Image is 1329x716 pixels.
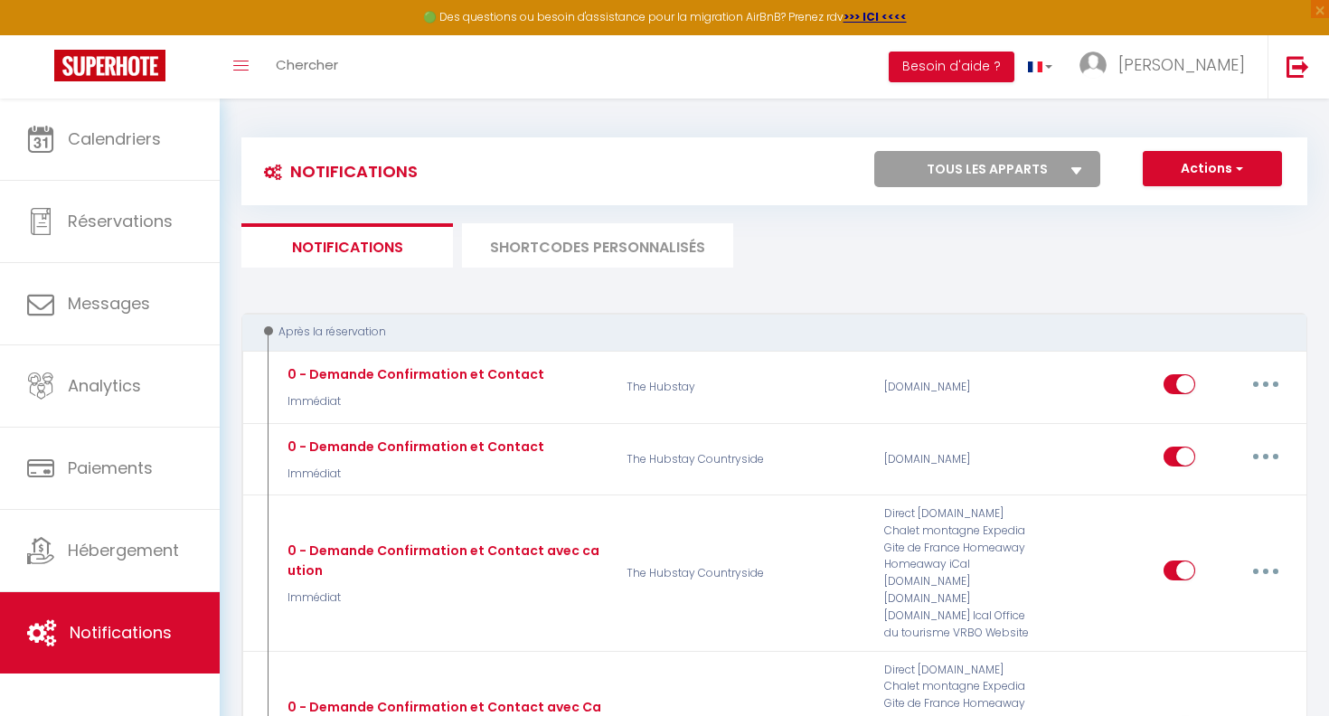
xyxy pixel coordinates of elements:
[615,361,872,413] p: The Hubstay
[872,361,1044,413] div: [DOMAIN_NAME]
[615,505,872,642] p: The Hubstay Countryside
[283,589,603,607] p: Immédiat
[68,374,141,397] span: Analytics
[255,151,418,192] h3: Notifications
[615,433,872,485] p: The Hubstay Countryside
[70,621,172,644] span: Notifications
[283,364,544,384] div: 0 - Demande Confirmation et Contact
[262,35,352,99] a: Chercher
[283,541,603,580] div: 0 - Demande Confirmation et Contact avec caution
[872,433,1044,485] div: [DOMAIN_NAME]
[283,466,544,483] p: Immédiat
[276,55,338,74] span: Chercher
[68,292,150,315] span: Messages
[1079,52,1107,79] img: ...
[1118,53,1245,76] span: [PERSON_NAME]
[259,324,1270,341] div: Après la réservation
[54,50,165,81] img: Super Booking
[283,437,544,457] div: 0 - Demande Confirmation et Contact
[241,223,453,268] li: Notifications
[872,505,1044,642] div: Direct [DOMAIN_NAME] Chalet montagne Expedia Gite de France Homeaway Homeaway iCal [DOMAIN_NAME] ...
[889,52,1014,82] button: Besoin d'aide ?
[68,210,173,232] span: Réservations
[68,127,161,150] span: Calendriers
[283,393,544,410] p: Immédiat
[68,539,179,561] span: Hébergement
[68,457,153,479] span: Paiements
[1287,55,1309,78] img: logout
[1066,35,1268,99] a: ... [PERSON_NAME]
[844,9,907,24] a: >>> ICI <<<<
[1143,151,1282,187] button: Actions
[462,223,733,268] li: SHORTCODES PERSONNALISÉS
